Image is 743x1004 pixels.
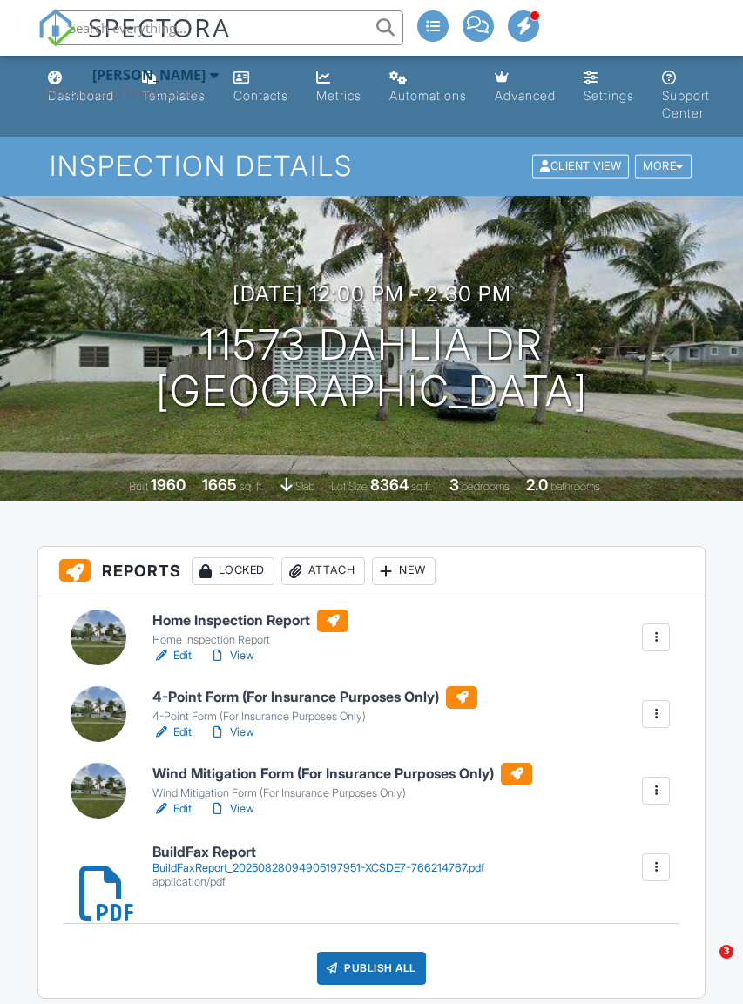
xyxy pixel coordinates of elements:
div: Home Inspection Report [152,633,348,647]
h1: 11573 Dahlia Dr [GEOGRAPHIC_DATA] [156,322,588,414]
a: BuildFax Report BuildFaxReport_20250828094905197951-XCSDE7-766214767.pdf application/pdf [152,845,484,889]
span: Built [129,480,148,493]
a: Edit [152,724,192,741]
div: Settings [584,88,634,103]
h3: [DATE] 12:00 pm - 2:30 pm [233,282,511,306]
span: Lot Size [331,480,368,493]
a: Client View [530,158,633,172]
div: Support Center [662,88,710,120]
h6: BuildFax Report [152,845,484,860]
div: 8364 [370,475,409,494]
div: Advanced [495,88,556,103]
div: Publish All [317,952,426,985]
h1: Inspection Details [50,151,693,181]
span: sq. ft. [240,480,264,493]
div: Metrics [316,88,361,103]
div: Automations [389,88,467,103]
div: 1960 [151,475,186,494]
div: 2.0 [526,475,548,494]
h3: Reports [38,547,706,596]
h6: 4-Point Form (For Insurance Purposes Only) [152,686,477,709]
h6: Home Inspection Report [152,610,348,632]
input: Search everything... [55,10,403,45]
a: Support Center [655,63,717,130]
a: Home Inspection Report Home Inspection Report [152,610,348,648]
span: bedrooms [462,480,510,493]
div: [PERSON_NAME] [92,66,206,84]
span: sq.ft. [411,480,433,493]
div: New [372,557,436,585]
div: 4-Point Form (For Insurance Purposes Only) [152,710,477,724]
a: Settings [577,63,641,112]
div: Contacts [233,88,288,103]
a: Advanced [488,63,563,112]
a: Metrics [309,63,368,112]
div: Client View [532,155,629,179]
div: Locked [192,557,274,585]
div: 1665 [202,475,237,494]
a: Edit [152,647,192,664]
a: Edit [152,800,192,818]
a: Automations (Basic) [382,63,474,112]
a: 4-Point Form (For Insurance Purposes Only) 4-Point Form (For Insurance Purposes Only) [152,686,477,724]
div: BuildFaxReport_20250828094905197951-XCSDE7-766214767.pdf [152,861,484,875]
a: Contacts [226,63,295,112]
span: 3 [719,945,733,959]
a: Wind Mitigation Form (For Insurance Purposes Only) Wind Mitigation Form (For Insurance Purposes O... [152,763,532,801]
a: View [209,647,254,664]
iframe: Intercom live chat [684,945,726,987]
h6: Wind Mitigation Form (For Insurance Purposes Only) [152,763,532,785]
div: Wind Mitigation Form (For Insurance Purposes Only) [152,786,532,800]
div: 3 [449,475,459,494]
div: application/pdf [152,875,484,889]
span: bathrooms [550,480,600,493]
a: View [209,724,254,741]
span: slab [295,480,314,493]
div: Millennium Property Inspections [44,84,219,101]
div: Attach [281,557,365,585]
a: View [209,800,254,818]
div: More [635,155,692,179]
